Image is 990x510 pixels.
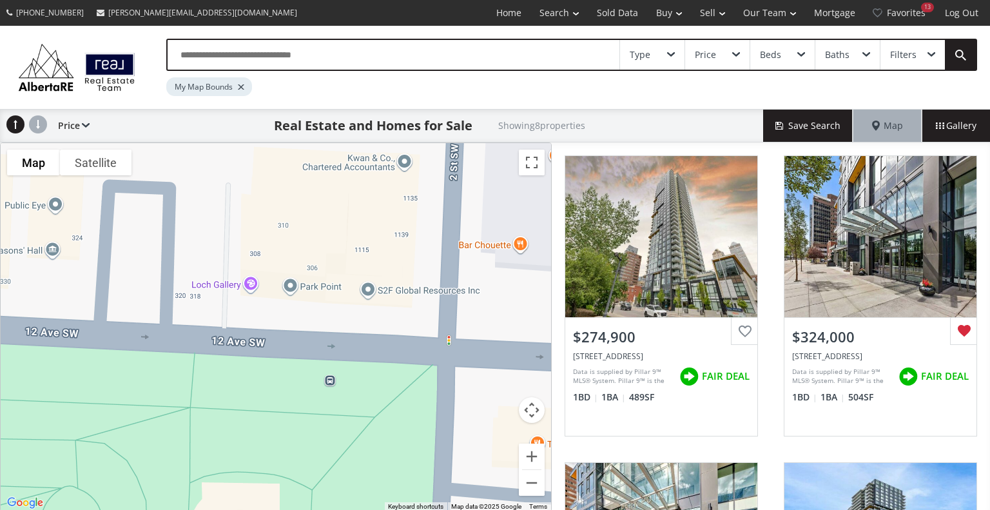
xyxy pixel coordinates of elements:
a: $324,000[STREET_ADDRESS]Data is supplied by Pillar 9™ MLS® System. Pillar 9™ is the owner of the ... [771,142,990,449]
span: [PERSON_NAME][EMAIL_ADDRESS][DOMAIN_NAME] [108,7,297,18]
span: Gallery [936,119,976,132]
span: Map [872,119,903,132]
div: 310 12 Avenue SW #2903, Calgary, AB T2R 1B5 [792,351,969,362]
span: 1 BA [601,391,626,404]
a: [PERSON_NAME][EMAIL_ADDRESS][DOMAIN_NAME] [90,1,304,25]
span: 489 SF [629,391,654,404]
div: Price [695,50,716,59]
div: Type [630,50,650,59]
span: 1 BD [573,391,598,404]
h2: Showing 8 properties [498,121,585,130]
div: 310 12 Avenue SW #1203, Calgary, AB T2R 1B5 [573,351,750,362]
div: Data is supplied by Pillar 9™ MLS® System. Pillar 9™ is the owner of the copyright in its MLS® Sy... [792,367,892,386]
img: Logo [13,41,141,93]
div: Filters [890,50,917,59]
div: $324,000 [792,327,969,347]
button: Toggle fullscreen view [519,150,545,175]
div: $274,900 [573,327,750,347]
div: 13 [921,3,934,12]
button: Show street map [7,150,60,175]
span: 504 SF [848,391,873,404]
div: Map [853,110,922,142]
div: Data is supplied by Pillar 9™ MLS® System. Pillar 9™ is the owner of the copyright in its MLS® Sy... [573,367,673,386]
span: Map data ©2025 Google [451,503,521,510]
a: $274,900[STREET_ADDRESS]Data is supplied by Pillar 9™ MLS® System. Pillar 9™ is the owner of the ... [552,142,771,449]
h1: Real Estate and Homes for Sale [274,117,472,135]
a: Terms [529,503,547,510]
button: Map camera controls [519,397,545,423]
span: 1 BA [820,391,845,404]
span: FAIR DEAL [921,369,969,383]
span: [PHONE_NUMBER] [16,7,84,18]
span: 1 BD [792,391,817,404]
button: Zoom in [519,444,545,469]
span: FAIR DEAL [702,369,750,383]
div: Gallery [922,110,990,142]
div: Baths [825,50,849,59]
div: My Map Bounds [166,77,252,96]
button: Zoom out [519,470,545,496]
div: Beds [760,50,781,59]
img: rating icon [676,364,702,389]
button: Save Search [763,110,853,142]
img: rating icon [895,364,921,389]
div: Price [52,110,90,142]
button: Show satellite imagery [60,150,131,175]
